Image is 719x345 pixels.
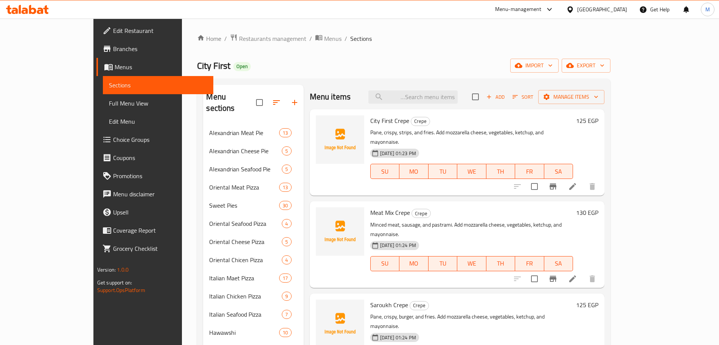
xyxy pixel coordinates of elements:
span: Oriental Chicen Pizza [209,255,282,264]
button: Branch-specific-item [544,177,562,196]
span: SU [374,258,396,269]
a: Edit Restaurant [96,22,213,40]
span: Alexandrian Meat Pie [209,128,279,137]
button: FR [515,256,544,271]
div: items [279,328,291,337]
button: SU [370,256,399,271]
div: items [279,183,291,192]
span: Select to update [526,179,542,194]
button: TU [429,164,458,179]
button: export [562,59,610,73]
span: Branches [113,44,207,53]
span: 5 [282,148,291,155]
span: 13 [280,129,291,137]
span: Italian Chicken Pizza [209,292,282,301]
h6: 130 EGP [576,207,598,218]
span: Italian Seafood Pizza [209,310,282,319]
a: Branches [96,40,213,58]
span: Crepe [410,301,429,310]
p: Pane, crispy, burger, and fries. Add mozzarella cheese, vegetables, ketchup, and mayonnaise. [370,312,573,331]
button: MO [399,256,429,271]
span: MO [402,166,425,177]
button: Sort [511,91,535,103]
li: / [309,34,312,43]
div: Crepe [411,117,430,126]
button: FR [515,164,544,179]
span: Edit Restaurant [113,26,207,35]
a: Grocery Checklist [96,239,213,258]
a: Coverage Report [96,221,213,239]
span: Saroukh Crepe [370,299,408,311]
div: items [282,255,291,264]
span: City First Crepe [370,115,409,126]
span: Italian Maet Pizza [209,274,279,283]
span: Sections [109,81,207,90]
div: Italian Maet Pizza17 [203,269,303,287]
button: import [510,59,559,73]
div: Sweet Pies30 [203,196,303,214]
span: Version: [97,265,116,275]
a: Menus [96,58,213,76]
button: TU [429,256,458,271]
li: / [224,34,227,43]
span: Manage items [544,92,598,102]
span: TH [489,166,512,177]
button: WE [457,164,486,179]
a: Restaurants management [230,34,306,44]
button: SU [370,164,399,179]
a: Choice Groups [96,131,213,149]
a: Edit Menu [103,112,213,131]
span: Hawawshi [209,328,279,337]
div: Alexandrian Cheese Pie5 [203,142,303,160]
span: Full Menu View [109,99,207,108]
span: TU [432,166,455,177]
span: 1.0.0 [117,265,129,275]
span: Get support on: [97,278,132,287]
span: MO [402,258,425,269]
span: FR [518,258,541,269]
div: Oriental Cheese Pizza5 [203,233,303,251]
img: Meat Mix Crepe [316,207,364,256]
span: Edit Menu [109,117,207,126]
span: Menu disclaimer [113,190,207,199]
span: 13 [280,184,291,191]
span: import [516,61,553,70]
span: 4 [282,256,291,264]
span: Menus [324,34,342,43]
span: Menus [115,62,207,71]
div: Alexandrian Meat Pie13 [203,124,303,142]
span: Coupons [113,153,207,162]
span: 7 [282,311,291,318]
span: Coverage Report [113,226,207,235]
div: Menu-management [495,5,542,14]
span: Sort [512,93,533,101]
span: [DATE] 01:24 PM [377,334,419,341]
p: Minced meat, sausage, and pastrami. Add mozzarella cheese, vegetables, ketchup, and mayonnaise. [370,220,573,239]
button: Manage items [538,90,604,104]
span: FR [518,166,541,177]
span: Crepe [412,209,430,218]
div: Oriental Chicen Pizza4 [203,251,303,269]
span: Oriental Cheese Pizza [209,237,282,246]
span: Oriental Meat Pizza [209,183,279,192]
li: / [345,34,347,43]
button: TH [486,164,516,179]
button: delete [583,177,601,196]
a: Promotions [96,167,213,185]
span: TU [432,258,455,269]
span: Upsell [113,208,207,217]
div: Hawawshi10 [203,323,303,342]
span: Restaurants management [239,34,306,43]
span: export [568,61,604,70]
span: Sweet Pies [209,201,279,210]
p: Pane, crispy, strips, and fries. Add mozzarella cheese, vegetables, ketchup, and mayonnaise. [370,128,573,147]
span: WE [460,166,483,177]
span: SA [547,258,570,269]
span: Choice Groups [113,135,207,144]
span: Oriental Seafood Pizza [209,219,282,228]
button: MO [399,164,429,179]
